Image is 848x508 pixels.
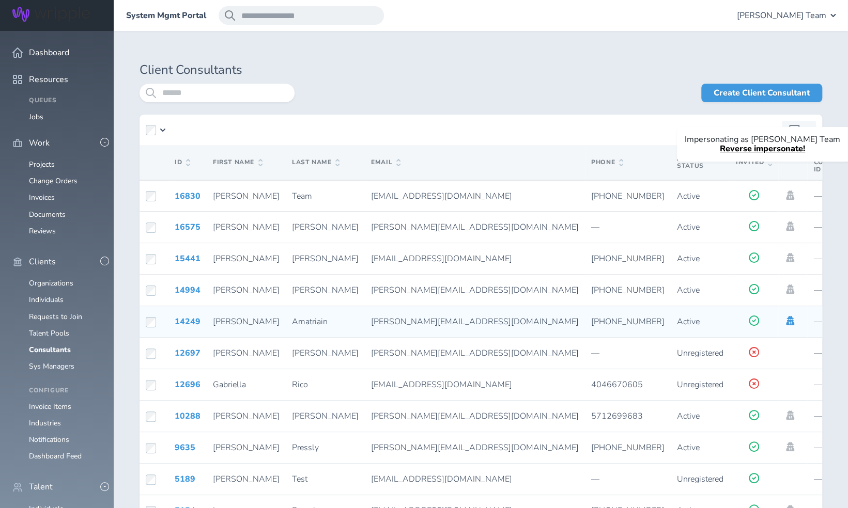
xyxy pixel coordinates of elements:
[736,159,772,166] span: Invited
[213,410,280,422] span: [PERSON_NAME]
[292,442,319,453] span: Pressly
[175,190,201,202] a: 16830
[371,253,512,264] span: [EMAIL_ADDRESS][DOMAIN_NAME]
[213,221,280,233] span: [PERSON_NAME]
[213,316,280,327] span: [PERSON_NAME]
[784,316,796,325] a: Impersonate
[100,257,109,265] button: -
[701,84,822,102] a: Create Client Consultant
[175,347,201,359] a: 12697
[737,6,836,25] button: [PERSON_NAME] Team
[175,221,201,233] a: 16575
[29,257,56,266] span: Clients
[213,442,280,453] span: [PERSON_NAME]
[175,379,201,390] a: 12696
[292,190,312,202] span: Team
[213,253,280,264] span: [PERSON_NAME]
[213,473,280,485] span: [PERSON_NAME]
[371,347,579,359] span: [PERSON_NAME][EMAIL_ADDRESS][DOMAIN_NAME]
[213,379,246,390] span: Gabriella
[371,159,400,166] span: Email
[591,474,665,484] p: —
[29,48,69,57] span: Dashboard
[784,190,796,200] a: Impersonate
[29,210,66,219] a: Documents
[591,223,665,232] p: —
[677,190,700,202] span: Active
[29,451,82,461] a: Dashboard Feed
[29,226,56,236] a: Reviews
[29,482,53,491] span: Talent
[175,284,201,296] a: 14994
[292,253,359,264] span: [PERSON_NAME]
[292,379,308,390] span: Rico
[29,176,78,186] a: Change Orders
[29,75,68,84] span: Resources
[29,138,50,148] span: Work
[591,410,643,422] span: 5712699683
[591,190,665,202] span: [PHONE_NUMBER]
[784,284,796,294] a: Impersonate
[29,328,69,338] a: Talent Pools
[29,295,64,305] a: Individuals
[213,284,280,296] span: [PERSON_NAME]
[371,410,579,422] span: [PERSON_NAME][EMAIL_ADDRESS][DOMAIN_NAME]
[784,410,796,420] a: Impersonate
[371,379,512,390] span: [EMAIL_ADDRESS][DOMAIN_NAME]
[720,143,805,154] a: Reverse impersonate!
[213,159,263,166] span: First Name
[784,442,796,451] a: Impersonate
[175,159,190,166] span: ID
[126,11,206,20] a: System Mgmt Portal
[29,193,55,202] a: Invoices
[292,410,359,422] span: [PERSON_NAME]
[677,253,700,264] span: Active
[29,312,82,322] a: Requests to Join
[29,402,71,411] a: Invoice Items
[100,482,109,491] button: -
[100,138,109,147] button: -
[591,316,665,327] span: [PHONE_NUMBER]
[371,284,579,296] span: [PERSON_NAME][EMAIL_ADDRESS][DOMAIN_NAME]
[140,63,822,77] h1: Client Consultants
[591,284,665,296] span: [PHONE_NUMBER]
[292,473,307,485] span: Test
[29,112,43,122] a: Jobs
[29,418,61,428] a: Industries
[175,410,201,422] a: 10288
[371,316,579,327] span: [PERSON_NAME][EMAIL_ADDRESS][DOMAIN_NAME]
[175,473,195,485] a: 5189
[371,473,512,485] span: [EMAIL_ADDRESS][DOMAIN_NAME]
[292,284,359,296] span: [PERSON_NAME]
[292,159,340,166] span: Last Name
[29,160,55,169] a: Projects
[677,379,723,390] span: Unregistered
[213,190,280,202] span: [PERSON_NAME]
[371,221,579,233] span: [PERSON_NAME][EMAIL_ADDRESS][DOMAIN_NAME]
[591,442,665,453] span: [PHONE_NUMBER]
[292,316,328,327] span: Amatriain
[591,253,665,264] span: [PHONE_NUMBER]
[591,159,623,166] span: Phone
[677,154,711,170] span: Account Status
[371,190,512,202] span: [EMAIL_ADDRESS][DOMAIN_NAME]
[677,442,700,453] span: Active
[784,253,796,262] a: Impersonate
[784,221,796,231] a: Impersonate
[591,379,643,390] span: 4046670605
[677,410,700,422] span: Active
[292,221,359,233] span: [PERSON_NAME]
[677,284,700,296] span: Active
[29,361,74,371] a: Sys Managers
[591,348,665,358] p: —
[175,316,201,327] a: 14249
[371,442,579,453] span: [PERSON_NAME][EMAIL_ADDRESS][DOMAIN_NAME]
[292,347,359,359] span: [PERSON_NAME]
[175,253,201,264] a: 15441
[737,11,826,20] span: [PERSON_NAME] Team
[213,347,280,359] span: [PERSON_NAME]
[677,347,723,359] span: Unregistered
[29,435,69,444] a: Notifications
[29,387,101,394] h4: Configure
[677,316,700,327] span: Active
